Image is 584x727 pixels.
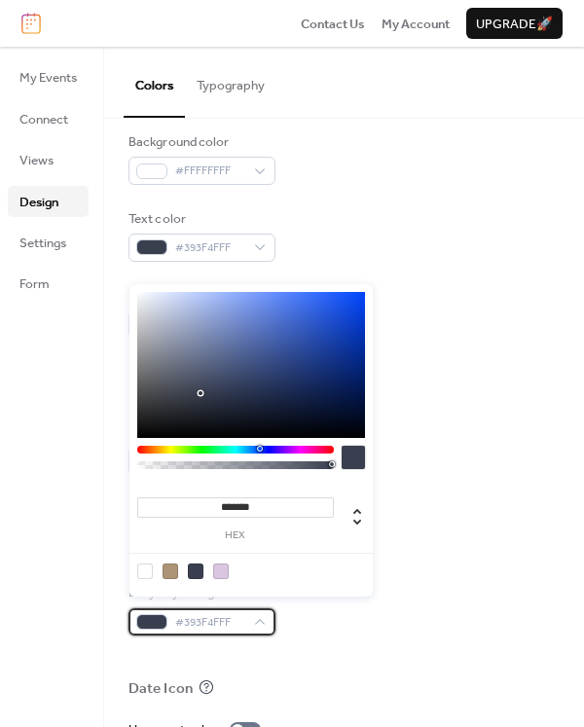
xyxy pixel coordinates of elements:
span: My Account [382,15,450,34]
div: rgb(57, 63, 79) [188,563,203,579]
a: Views [8,144,89,175]
span: My Events [19,68,77,88]
a: Design [8,186,89,217]
span: Settings [19,234,66,253]
div: Text color [128,209,272,229]
div: Date Icon [128,679,193,699]
div: rgb(255, 255, 255) [137,563,153,579]
a: Contact Us [301,14,365,33]
a: Settings [8,227,89,258]
span: Connect [19,110,68,129]
a: My Account [382,14,450,33]
div: rgb(173, 148, 118) [163,563,178,579]
div: Background color [128,132,272,152]
button: Typography [185,47,276,115]
img: logo [21,13,41,34]
label: hex [137,530,334,541]
span: Contact Us [301,15,365,34]
a: My Events [8,61,89,92]
span: #393F4FFF [175,613,244,633]
a: Connect [8,103,89,134]
span: Design [19,193,58,212]
button: Colors [124,47,185,117]
span: Upgrade 🚀 [476,15,553,34]
span: #393F4FFF [175,238,244,258]
span: Form [19,274,50,294]
span: Views [19,151,54,170]
span: #FFFFFFFF [175,162,244,181]
a: Form [8,268,89,299]
button: Upgrade🚀 [466,8,563,39]
div: rgb(218, 198, 225) [213,563,229,579]
div: Busy day background color [128,583,281,602]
